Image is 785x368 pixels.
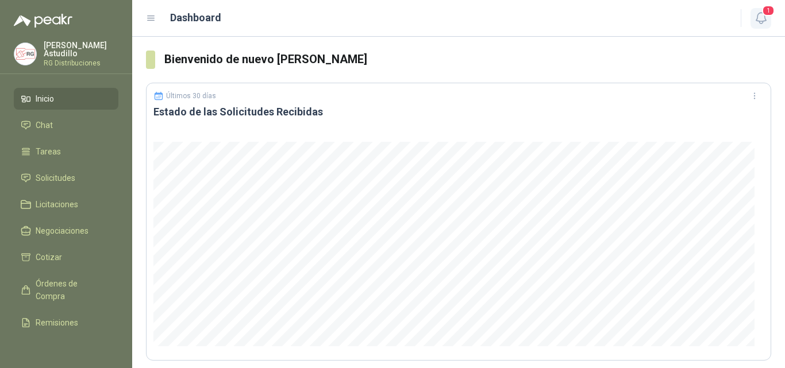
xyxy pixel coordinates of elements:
[170,10,221,26] h1: Dashboard
[14,273,118,307] a: Órdenes de Compra
[14,193,118,215] a: Licitaciones
[36,224,88,237] span: Negociaciones
[36,251,62,264] span: Cotizar
[762,5,775,16] span: 1
[14,141,118,162] a: Tareas
[14,43,36,65] img: Company Logo
[36,277,107,303] span: Órdenes de Compra
[44,60,118,67] p: RG Distribuciones
[14,114,118,136] a: Chat
[14,246,118,268] a: Cotizar
[36,92,54,105] span: Inicio
[14,88,118,110] a: Inicio
[44,41,118,57] p: [PERSON_NAME] Astudillo
[36,145,61,158] span: Tareas
[36,316,78,329] span: Remisiones
[36,198,78,211] span: Licitaciones
[36,119,53,131] span: Chat
[153,105,764,119] h3: Estado de las Solicitudes Recibidas
[36,172,75,184] span: Solicitudes
[164,51,771,68] h3: Bienvenido de nuevo [PERSON_NAME]
[166,92,216,100] p: Últimos 30 días
[751,8,771,29] button: 1
[14,338,118,360] a: Configuración
[14,312,118,334] a: Remisiones
[14,167,118,189] a: Solicitudes
[14,220,118,242] a: Negociaciones
[14,14,72,28] img: Logo peakr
